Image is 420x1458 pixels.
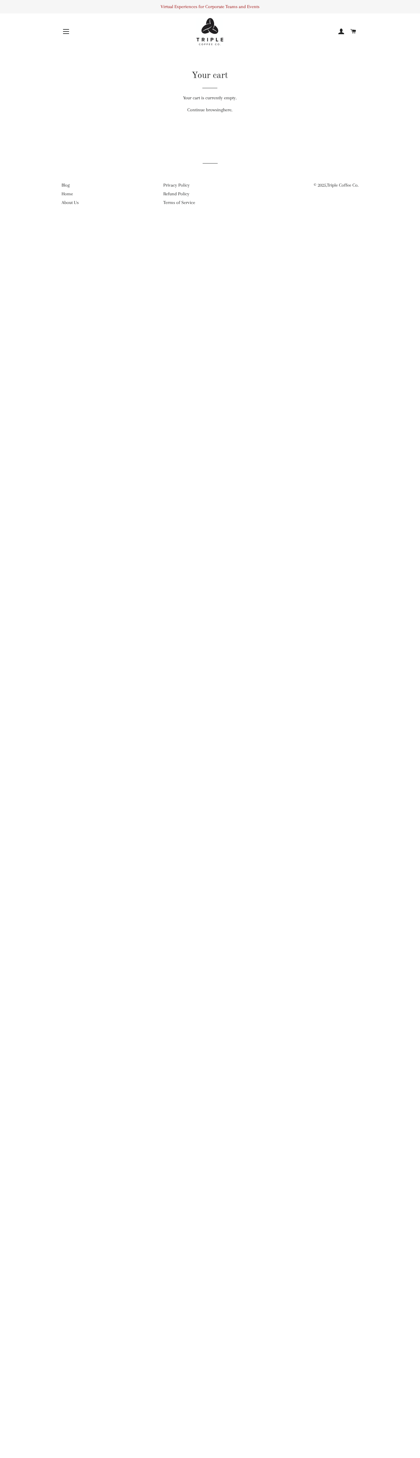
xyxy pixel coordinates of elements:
a: About Us [62,200,79,205]
a: Privacy Policy [163,182,190,188]
p: © 2025, [265,181,358,189]
p: Your cart is currently empty. [87,94,333,102]
img: Triple Coffee Co - Logo [196,18,223,45]
a: Triple Coffee Co. [327,182,358,188]
a: Terms of Service [163,200,195,205]
h1: Your cart [87,69,333,82]
a: Home [62,191,73,196]
p: Continue browsing . [87,106,333,114]
a: here [223,107,231,112]
a: Refund Policy [163,191,189,196]
a: Blog [62,182,70,188]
